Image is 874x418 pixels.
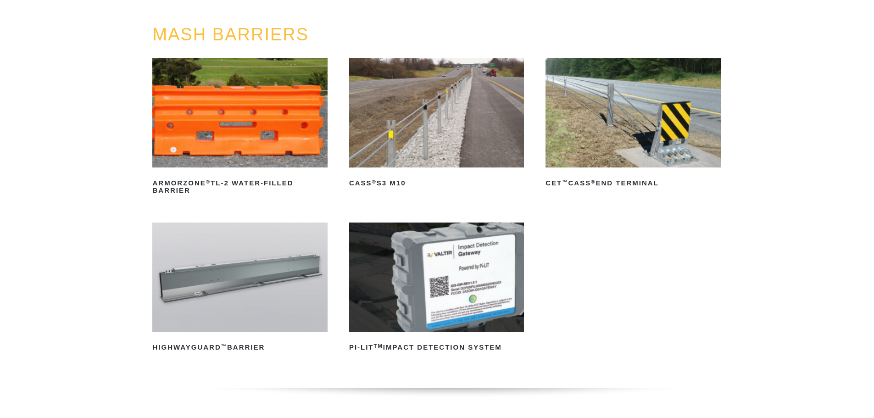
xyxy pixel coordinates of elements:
[152,176,327,198] h2: ArmorZone TL-2 Water-Filled Barrier
[372,179,377,184] sup: ®
[349,58,524,190] a: CASS®S3 M10
[349,340,524,355] h2: PI-LIT Impact Detection System
[374,343,383,349] sup: TM
[152,25,309,44] a: MASH BARRIERS
[152,340,327,355] h2: HighwayGuard Barrier
[206,179,211,184] sup: ®
[349,223,524,355] a: PI-LITTMImpact Detection System
[349,176,524,190] h2: CASS S3 M10
[591,179,596,184] sup: ®
[152,223,327,355] a: HighwayGuard™Barrier
[152,58,327,198] a: ArmorZone®TL-2 Water-Filled Barrier
[546,58,720,190] a: CET™CASS®End Terminal
[221,343,227,349] sup: ™
[546,176,720,190] h2: CET CASS End Terminal
[562,179,568,184] sup: ™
